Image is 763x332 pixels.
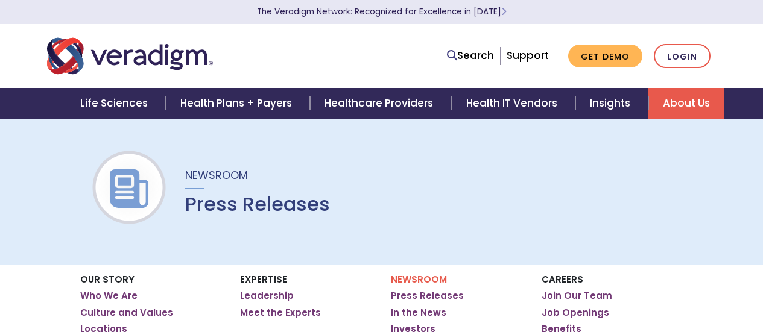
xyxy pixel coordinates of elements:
a: Get Demo [568,45,642,68]
a: Culture and Values [80,307,173,319]
a: Join Our Team [542,290,612,302]
a: Support [507,48,549,63]
a: Press Releases [391,290,464,302]
h1: Press Releases [185,193,330,216]
a: Meet the Experts [240,307,321,319]
a: Healthcare Providers [310,88,451,119]
a: Login [654,44,711,69]
a: Health Plans + Payers [166,88,310,119]
a: Health IT Vendors [452,88,575,119]
a: Search [447,48,494,64]
img: Veradigm logo [47,36,213,76]
a: About Us [648,88,724,119]
a: Leadership [240,290,294,302]
span: Newsroom [185,168,248,183]
span: Learn More [501,6,507,17]
a: In the News [391,307,446,319]
a: Insights [575,88,648,119]
a: The Veradigm Network: Recognized for Excellence in [DATE]Learn More [257,6,507,17]
a: Job Openings [542,307,609,319]
a: Life Sciences [66,88,166,119]
a: Who We Are [80,290,138,302]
